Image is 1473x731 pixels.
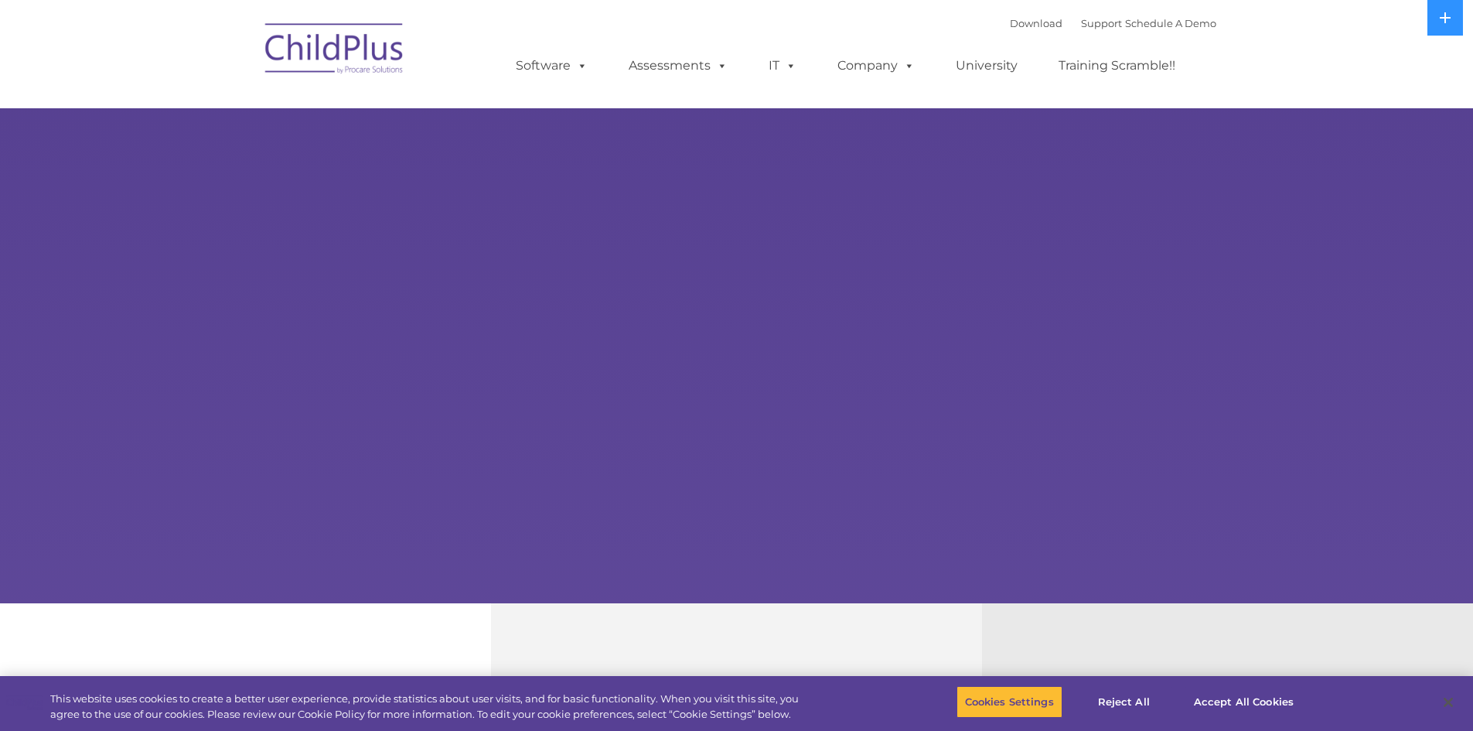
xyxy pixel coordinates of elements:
button: Reject All [1076,686,1172,719]
img: ChildPlus by Procare Solutions [257,12,412,90]
a: Software [500,50,603,81]
a: Schedule A Demo [1125,17,1216,29]
a: IT [753,50,812,81]
button: Cookies Settings [956,686,1062,719]
a: University [940,50,1033,81]
a: Download [1010,17,1062,29]
a: Support [1081,17,1122,29]
button: Close [1431,685,1465,719]
a: Company [822,50,930,81]
div: This website uses cookies to create a better user experience, provide statistics about user visit... [50,692,810,722]
button: Accept All Cookies [1185,686,1302,719]
a: Training Scramble!! [1043,50,1191,81]
font: | [1010,17,1216,29]
a: Assessments [613,50,743,81]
